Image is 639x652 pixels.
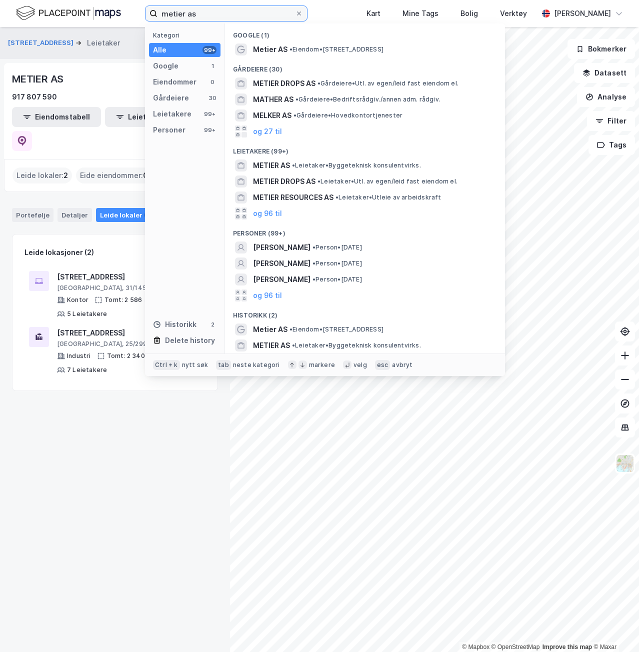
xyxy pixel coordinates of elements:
a: Improve this map [542,643,592,650]
div: Personer (99+) [225,221,505,239]
span: METIER DROPS AS [253,77,315,89]
span: Leietaker • Utl. av egen/leid fast eiendom el. [317,177,457,185]
span: Eiendom • [STREET_ADDRESS] [289,325,383,333]
div: tab [216,360,231,370]
span: [PERSON_NAME] [253,241,310,253]
div: avbryt [392,361,412,369]
div: METIER AS [12,71,65,87]
div: Kart [366,7,380,19]
span: METIER DROPS AS [253,175,315,187]
button: Bokmerker [567,39,635,59]
div: Historikk [153,318,196,330]
div: Kontrollprogram for chat [589,604,639,652]
div: Eiendommer [153,76,196,88]
span: Metier AS [253,323,287,335]
div: Leietakere (99+) [225,139,505,157]
div: 99+ [202,46,216,54]
button: Analyse [577,87,635,107]
span: 2 [63,169,68,181]
div: [STREET_ADDRESS] [57,327,201,339]
div: Gårdeiere [153,92,189,104]
span: Metier AS [253,43,287,55]
div: Google [153,60,178,72]
div: velg [353,361,367,369]
div: Kontor [67,296,88,304]
span: • [292,341,295,349]
div: nytt søk [182,361,208,369]
span: Leietaker • Byggeteknisk konsulentvirks. [292,161,421,169]
div: 5 Leietakere [67,310,107,318]
div: Delete history [165,334,215,346]
img: logo.f888ab2527a4732fd821a326f86c7f29.svg [16,4,121,22]
div: Leide lokaler [96,208,158,222]
span: • [292,161,295,169]
div: Tomt: 2 586 ㎡ [104,296,150,304]
div: Portefølje [12,208,53,222]
div: Mine Tags [402,7,438,19]
div: [STREET_ADDRESS] [57,271,201,283]
div: Leietaker [87,37,120,49]
span: Person • [DATE] [312,243,362,251]
button: og 96 til [253,289,282,301]
span: Person • [DATE] [312,259,362,267]
button: og 27 til [253,125,282,137]
span: Gårdeiere • Bedriftsrådgiv./annen adm. rådgiv. [295,95,440,103]
div: markere [309,361,335,369]
span: • [317,79,320,87]
div: [PERSON_NAME] [554,7,611,19]
div: Eide eiendommer : [76,167,152,183]
div: Kategori [153,31,220,39]
span: Leietaker • Byggeteknisk konsulentvirks. [292,341,421,349]
span: 0 [143,169,148,181]
div: 2 [144,210,154,220]
button: Datasett [574,63,635,83]
div: Historikk (2) [225,303,505,321]
button: Leietakertabell [105,107,194,127]
span: • [293,111,296,119]
span: Leietaker • Utleie av arbeidskraft [335,193,441,201]
div: [GEOGRAPHIC_DATA], 25/299 [57,340,201,348]
button: Eiendomstabell [12,107,101,127]
div: 99+ [202,110,216,118]
div: 2 [208,320,216,328]
span: [PERSON_NAME] [253,273,310,285]
span: • [312,275,315,283]
div: 917 807 590 [12,91,57,103]
button: og 96 til [253,207,282,219]
button: [STREET_ADDRESS] [8,38,75,48]
span: MATHER AS [253,93,293,105]
div: [GEOGRAPHIC_DATA], 31/145 [57,284,201,292]
div: 1 [208,62,216,70]
div: Leide lokaler : [12,167,72,183]
div: Leietakere [153,108,191,120]
span: • [312,243,315,251]
div: 7 Leietakere [67,366,107,374]
button: Tags [588,135,635,155]
div: Bolig [460,7,478,19]
iframe: Chat Widget [589,604,639,652]
div: esc [375,360,390,370]
span: Person • [DATE] [312,275,362,283]
span: MELKER AS [253,109,291,121]
div: Tomt: 2 340 ㎡ [107,352,153,360]
div: Industri [67,352,91,360]
div: Ctrl + k [153,360,180,370]
a: OpenStreetMap [491,643,540,650]
span: • [317,177,320,185]
div: Verktøy [500,7,527,19]
div: Leide lokasjoner (2) [24,246,94,258]
span: • [295,95,298,103]
span: Eiendom • [STREET_ADDRESS] [289,45,383,53]
img: Z [615,454,634,473]
span: [PERSON_NAME] [253,257,310,269]
span: • [312,259,315,267]
div: Gårdeiere (30) [225,57,505,75]
div: neste kategori [233,361,280,369]
span: Gårdeiere • Hovedkontortjenester [293,111,402,119]
div: 99+ [202,126,216,134]
span: METIER AS [253,159,290,171]
span: METIER AS [253,339,290,351]
a: Mapbox [462,643,489,650]
span: • [289,325,292,333]
button: Filter [587,111,635,131]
